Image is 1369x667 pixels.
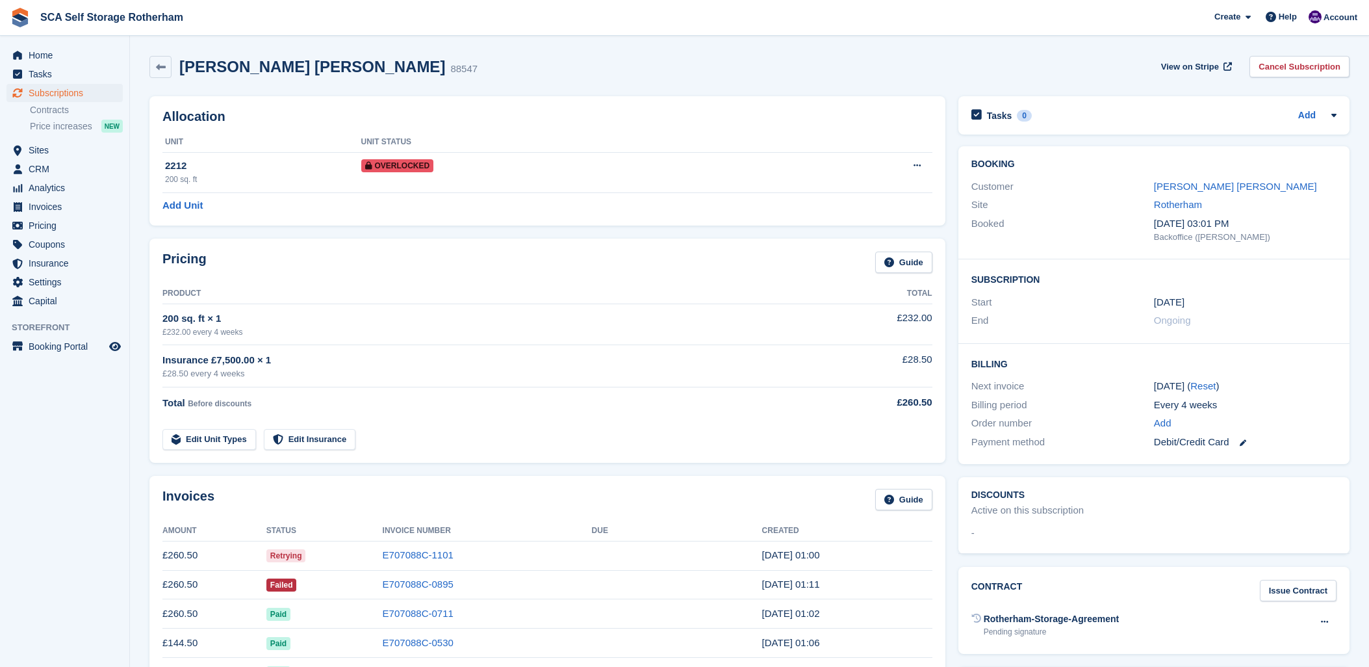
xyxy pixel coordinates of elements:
[1279,10,1297,23] span: Help
[813,283,932,304] th: Total
[30,104,123,116] a: Contracts
[361,159,434,172] span: Overlocked
[971,416,1154,431] div: Order number
[1260,580,1337,601] a: Issue Contract
[162,353,813,368] div: Insurance £7,500.00 × 1
[266,637,290,650] span: Paid
[165,174,361,185] div: 200 sq. ft
[29,216,107,235] span: Pricing
[971,295,1154,310] div: Start
[875,489,932,510] a: Guide
[813,304,932,345] td: £232.00
[1154,398,1337,413] div: Every 4 weeks
[162,109,932,124] h2: Allocation
[971,580,1023,601] h2: Contract
[162,252,207,273] h2: Pricing
[29,254,107,272] span: Insurance
[12,321,129,334] span: Storefront
[162,397,185,408] span: Total
[29,84,107,102] span: Subscriptions
[162,521,266,542] th: Amount
[984,612,1119,626] div: Rotherham-Storage-Agreement
[266,608,290,621] span: Paid
[6,273,123,291] a: menu
[1156,56,1235,77] a: View on Stripe
[1298,109,1316,124] a: Add
[29,141,107,159] span: Sites
[971,503,1084,518] div: Active on this subscription
[6,292,123,310] a: menu
[984,626,1119,638] div: Pending signature
[1190,380,1216,391] a: Reset
[762,549,820,560] time: 2025-09-25 00:00:33 UTC
[813,395,932,410] div: £260.50
[1154,199,1202,210] a: Rotherham
[6,235,123,254] a: menu
[6,46,123,64] a: menu
[266,579,297,592] span: Failed
[1154,216,1337,231] div: [DATE] 03:01 PM
[29,198,107,216] span: Invoices
[971,216,1154,244] div: Booked
[971,526,975,541] span: -
[30,119,123,133] a: Price increases NEW
[450,62,478,77] div: 88547
[1154,181,1317,192] a: [PERSON_NAME] [PERSON_NAME]
[29,160,107,178] span: CRM
[1249,56,1350,77] a: Cancel Subscription
[162,367,813,380] div: £28.50 every 4 weeks
[1154,315,1191,326] span: Ongoing
[875,252,932,273] a: Guide
[29,46,107,64] span: Home
[266,521,383,542] th: Status
[987,110,1012,122] h2: Tasks
[29,273,107,291] span: Settings
[29,235,107,254] span: Coupons
[29,179,107,197] span: Analytics
[30,120,92,133] span: Price increases
[162,311,813,326] div: 200 sq. ft × 1
[162,429,256,451] a: Edit Unit Types
[6,84,123,102] a: menu
[1154,295,1184,310] time: 2025-06-05 00:00:00 UTC
[1214,10,1240,23] span: Create
[10,8,30,27] img: stora-icon-8386f47178a22dfd0bd8f6a31ec36ba5ce8667c1dd55bd0f319d3a0aa187defe.svg
[971,179,1154,194] div: Customer
[1154,231,1337,244] div: Backoffice ([PERSON_NAME])
[6,179,123,197] a: menu
[762,521,932,542] th: Created
[6,216,123,235] a: menu
[1154,379,1337,394] div: [DATE] ( )
[162,283,813,304] th: Product
[383,549,454,560] a: E707088C-1101
[971,398,1154,413] div: Billing period
[162,198,203,213] a: Add Unit
[165,159,361,174] div: 2212
[971,490,1337,501] h2: Discounts
[971,198,1154,213] div: Site
[101,120,123,133] div: NEW
[179,58,445,75] h2: [PERSON_NAME] [PERSON_NAME]
[1017,110,1032,122] div: 0
[971,357,1337,370] h2: Billing
[29,292,107,310] span: Capital
[762,608,820,619] time: 2025-07-31 00:02:10 UTC
[29,337,107,356] span: Booking Portal
[1309,10,1322,23] img: Kelly Neesham
[6,254,123,272] a: menu
[813,345,932,387] td: £28.50
[971,159,1337,170] h2: Booking
[971,379,1154,394] div: Next invoice
[162,629,266,658] td: £144.50
[1154,416,1171,431] a: Add
[35,7,188,28] a: SCA Self Storage Rotherham
[762,637,820,648] time: 2025-07-03 00:06:59 UTC
[1161,60,1219,73] span: View on Stripe
[971,313,1154,328] div: End
[162,599,266,629] td: £260.50
[6,65,123,83] a: menu
[1154,435,1337,450] div: Debit/Credit Card
[162,541,266,570] td: £260.50
[162,489,214,510] h2: Invoices
[592,521,762,542] th: Due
